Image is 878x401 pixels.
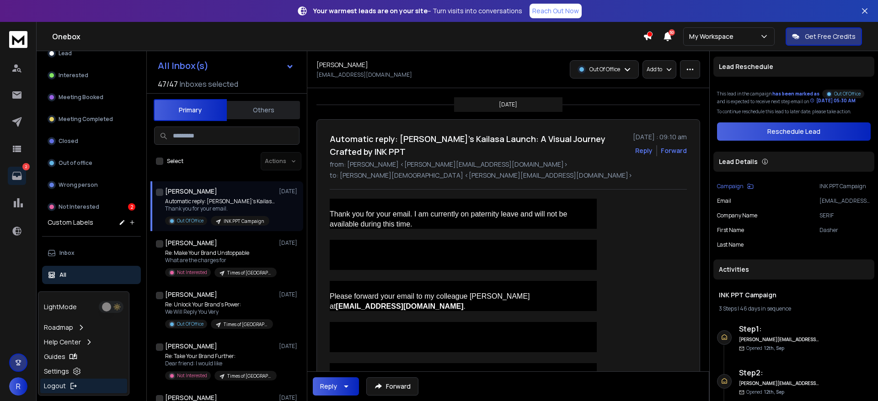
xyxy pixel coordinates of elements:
[313,377,359,396] button: Reply
[739,380,819,387] h6: [PERSON_NAME][EMAIL_ADDRESS][DOMAIN_NAME]
[819,197,871,205] p: [EMAIL_ADDRESS][DOMAIN_NAME]
[279,239,300,247] p: [DATE]
[786,27,862,46] button: Get Free Credits
[227,373,271,380] p: Times of [GEOGRAPHIC_DATA] [GEOGRAPHIC_DATA]
[59,50,72,57] p: Lead
[165,308,273,316] p: We Will Reply You Very
[669,29,675,36] span: 50
[165,290,217,299] h1: [PERSON_NAME]
[42,176,141,194] button: Wrong person
[59,159,92,167] p: Out of office
[647,66,662,73] p: Add to
[165,353,275,360] p: Re: Take Your Brand Further:
[330,132,627,158] h1: Automatic reply: [PERSON_NAME]'s Kailasa Launch: A Visual Journey Crafted by INK PPT
[167,158,183,165] label: Select
[42,132,141,150] button: Closed
[819,183,871,190] p: INK PPT Campaign
[330,210,569,228] span: Thank you for your email. I am currently on paternity leave and will not be available during this...
[740,305,791,312] span: 46 days in sequence
[42,288,141,306] button: Automatic Replies
[717,122,871,141] button: Reschedule Lead
[165,360,275,367] p: Dear friend: I would like
[40,364,127,379] a: Settings
[316,60,368,69] h1: [PERSON_NAME]
[59,72,88,79] p: Interested
[165,257,275,264] p: What are the charges for
[739,336,819,343] h6: [PERSON_NAME][EMAIL_ADDRESS][DOMAIN_NAME]
[279,188,300,195] p: [DATE]
[42,44,141,63] button: Lead
[713,259,874,280] div: Activities
[165,238,217,248] h1: [PERSON_NAME]
[52,31,643,42] h1: Onebox
[689,32,737,41] p: My Workspace
[40,335,127,349] a: Help Center
[805,32,856,41] p: Get Free Credits
[589,66,620,73] p: Out Of Office
[165,198,275,205] p: Automatic reply: [PERSON_NAME]'s Kailasa Launch:
[719,157,758,166] p: Lead Details
[9,377,27,396] span: R
[48,218,93,227] h3: Custom Labels
[279,343,300,350] p: [DATE]
[44,367,69,376] p: Settings
[717,108,871,115] p: To continue reschedule this lead to later date, please take action.
[764,389,784,395] span: 12th, Sep
[717,212,757,219] p: Company Name
[320,382,337,391] div: Reply
[44,302,77,311] p: Light Mode
[42,266,141,284] button: All
[717,197,731,205] p: Email
[746,345,784,352] p: Opened
[42,244,141,262] button: Inbox
[44,338,81,347] p: Help Center
[42,154,141,172] button: Out of office
[719,62,773,71] p: Lead Reschedule
[59,203,99,211] p: Not Interested
[40,320,127,335] a: Roadmap
[834,90,861,97] p: Out Of Office
[772,90,819,97] span: has been marked as
[717,183,754,190] button: Campaign
[9,31,27,48] img: logo
[40,349,127,364] a: Guides
[8,167,26,185] a: 2
[59,137,78,145] p: Closed
[44,323,73,332] p: Roadmap
[44,381,66,390] p: Logout
[59,181,98,189] p: Wrong person
[316,71,412,79] p: [EMAIL_ADDRESS][DOMAIN_NAME]
[42,66,141,84] button: Interested
[22,163,30,170] p: 2
[224,218,264,225] p: INK PPT Campaign
[719,305,869,312] div: |
[330,171,687,180] p: to: [PERSON_NAME][DEMOGRAPHIC_DATA] <[PERSON_NAME][EMAIL_ADDRESS][DOMAIN_NAME]>
[177,372,207,379] p: Not Interested
[177,321,203,327] p: Out Of Office
[165,187,217,196] h1: [PERSON_NAME]
[165,342,217,351] h1: [PERSON_NAME]
[44,352,65,361] p: Guides
[499,101,517,108] p: [DATE]
[128,203,135,211] div: 2
[59,249,75,257] p: Inbox
[279,291,300,298] p: [DATE]
[313,6,522,16] p: – Turn visits into conversations
[366,377,418,396] button: Forward
[717,88,871,105] div: This lead in the campaign and is expected to receive next step email on
[746,389,784,396] p: Opened
[165,249,275,257] p: Re: Make Your Brand Unstoppable
[717,241,744,248] p: Last Name
[810,97,856,104] div: [DATE] 05:30 AM
[764,345,784,351] span: 12th, Sep
[532,6,579,16] p: Reach Out Now
[530,4,582,18] a: Reach Out Now
[336,302,463,310] b: [EMAIL_ADDRESS][DOMAIN_NAME]
[719,305,737,312] span: 3 Steps
[177,217,203,224] p: Out Of Office
[313,6,428,15] strong: Your warmest leads are on your site
[717,227,744,234] p: First Name
[719,290,869,300] h1: INK PPT Campaign
[717,183,744,190] p: Campaign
